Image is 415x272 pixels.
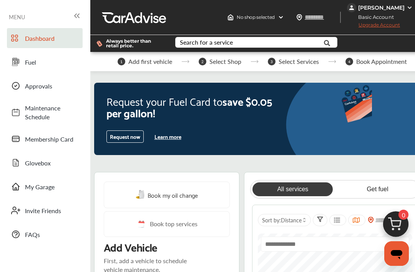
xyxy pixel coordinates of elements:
span: Basic Account [348,13,400,21]
a: All services [252,182,333,196]
img: location_vector.a44bc228.svg [296,14,302,20]
span: Approvals [25,82,79,90]
a: Glovebox [7,153,83,173]
a: Approvals [7,76,83,96]
span: Select Services [279,58,319,65]
span: Maintenance Schedule [25,103,79,121]
img: dollor_label_vector.a70140d1.svg [96,40,102,47]
span: Fuel [25,58,79,67]
a: Book my oil change [136,190,198,200]
img: oil-change.e5047c97.svg [136,190,146,200]
span: Book my oil change [148,190,198,200]
span: Invite Friends [25,206,79,215]
img: header-divider.bc55588e.svg [340,12,341,23]
span: Add first vehicle [128,58,172,65]
img: cal_icon.0803b883.svg [136,219,146,229]
a: Invite Friends [7,200,83,220]
span: Book top services [150,219,198,229]
span: Dashboard [25,34,79,43]
img: jVpblrzwTbfkPYzPPzSLxeg0AAAAASUVORK5CYII= [347,3,356,12]
div: [PERSON_NAME] [358,4,405,11]
span: FAQs [25,230,79,239]
span: 3 [268,58,276,65]
a: Book top services [104,211,230,237]
span: Membership Card [25,135,79,144]
span: Distance [281,216,302,224]
span: Book Appointment [356,58,407,65]
button: Request now [106,130,144,143]
a: Maintenance Schedule [7,100,83,125]
img: header-home-logo.8d720a4f.svg [227,14,234,20]
p: Add Vehicle [104,240,157,253]
span: No shop selected [237,14,275,20]
img: stepper-arrow.e24c07c6.svg [328,60,336,63]
span: Select Shop [209,58,241,65]
span: My Garage [25,182,79,191]
span: Request your Fuel Card to [106,92,222,110]
a: FAQs [7,224,83,244]
span: Sort by : [262,216,302,224]
a: My Garage [7,177,83,197]
img: cart_icon.3d0951e8.svg [377,208,414,245]
span: 4 [345,58,353,65]
span: 2 [199,58,206,65]
span: Upgrade Account [347,22,400,32]
img: WGsFRI8htEPBVLJbROoPRyZpYNWhNONpIPPETTm6eUC0GeLEiAAAAAElFTkSuQmCC [407,5,413,11]
a: Fuel [7,52,83,72]
img: location_vector_orange.38f05af8.svg [368,217,374,223]
iframe: Button to launch messaging window [384,241,409,266]
span: Glovebox [25,159,79,167]
a: Membership Card [7,129,83,149]
img: header-down-arrow.9dd2ce7d.svg [278,14,284,20]
img: stepper-arrow.e24c07c6.svg [251,60,259,63]
span: save $0.05 per gallon! [106,92,272,122]
span: MENU [9,14,25,20]
span: 1 [118,58,125,65]
img: stepper-arrow.e24c07c6.svg [181,60,189,63]
span: 0 [398,210,408,220]
button: Learn more [151,131,184,142]
a: Dashboard [7,28,83,48]
span: Always better than retail price. [106,39,163,48]
div: Search for a service [180,39,233,45]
